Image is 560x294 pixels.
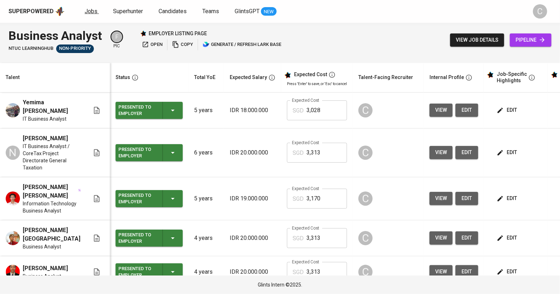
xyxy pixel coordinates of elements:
img: Muhammad Ibrahim Yahya [6,191,20,206]
button: Presented to Employer [116,263,183,280]
button: view [430,104,453,117]
div: F [111,31,123,43]
p: SGD [293,106,304,115]
img: magic_wand.svg [78,189,81,192]
button: copy [170,39,195,50]
span: copy [172,41,193,49]
span: edit [461,106,473,115]
div: Expected Cost [294,72,327,78]
a: edit [455,265,478,278]
span: Business Analyst [23,243,61,250]
a: Superpoweredapp logo [9,6,65,17]
span: Business Analyst [23,273,61,280]
div: Expected Salary [230,73,267,82]
button: Presented to Employer [116,144,183,161]
a: Teams [202,7,220,16]
p: 5 years [194,106,218,115]
div: N [6,146,20,160]
span: view job details [456,36,498,44]
div: C [358,103,373,117]
button: edit [495,265,520,278]
span: GlintsGPT [235,8,260,15]
p: 4 years [194,268,218,276]
div: Status [116,73,130,82]
p: 5 years [194,194,218,203]
button: Presented to Employer [116,230,183,247]
span: [PERSON_NAME][GEOGRAPHIC_DATA] [23,226,80,243]
p: IDR 19.000.000 [230,194,276,203]
img: app logo [55,6,65,17]
span: view [435,106,447,115]
button: edit [455,192,478,205]
button: edit [455,231,478,245]
div: Talent-Facing Recruiter [358,73,413,82]
div: pic [111,31,123,49]
button: lark generate / refresh lark base [201,39,283,50]
span: open [142,41,162,49]
img: lark [203,41,210,48]
button: view [430,231,453,245]
button: Presented to Employer [116,102,183,119]
p: SGD [293,195,304,203]
div: Presented to Employer [118,191,157,206]
img: glints_star.svg [487,71,494,78]
span: view [435,148,447,157]
p: IDR 18.000.000 [230,106,276,115]
button: view [430,265,453,278]
a: pipeline [510,33,551,47]
div: C [358,231,373,245]
p: SGD [293,234,304,243]
button: edit [495,104,520,117]
img: Glints Star [140,30,146,37]
span: IT Business Analyst / CoreTax Project Directorate General Taxation [23,143,81,171]
div: C [358,146,373,160]
button: view [430,146,453,159]
button: open [140,39,164,50]
div: Total YoE [194,73,215,82]
p: 4 years [194,234,218,242]
span: edit [498,267,517,276]
span: [PERSON_NAME] [23,134,68,143]
div: Talent [6,73,20,82]
p: employer listing page [149,30,207,37]
button: Presented to Employer [116,190,183,207]
div: C [358,191,373,206]
a: Superhunter [113,7,144,16]
span: Superhunter [113,8,143,15]
div: Presented to Employer [118,230,157,246]
span: generate / refresh lark base [203,41,281,49]
button: edit [495,146,520,159]
div: Pending Client’s Feedback [56,44,94,53]
div: Internal Profile [430,73,464,82]
span: Teams [202,8,219,15]
img: David Raharja [6,265,20,279]
button: edit [495,192,520,205]
span: IT Business Analyst [23,115,66,122]
span: Non-Priority [56,45,94,52]
p: IDR 20.000.000 [230,268,276,276]
div: Presented to Employer [118,103,157,118]
button: edit [455,146,478,159]
span: Information Technology Business Analyst [23,200,81,214]
button: view job details [450,33,504,47]
div: C [358,265,373,279]
span: Candidates [159,8,187,15]
p: SGD [293,268,304,277]
span: view [435,194,447,203]
div: Presented to Employer [118,145,157,161]
span: edit [498,233,517,242]
button: edit [455,104,478,117]
span: [PERSON_NAME] [23,264,68,273]
span: pipeline [516,36,546,44]
span: edit [461,194,473,203]
button: view [430,192,453,205]
span: view [435,267,447,276]
span: Jobs [85,8,97,15]
p: IDR 20.000.000 [230,234,276,242]
span: edit [461,267,473,276]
